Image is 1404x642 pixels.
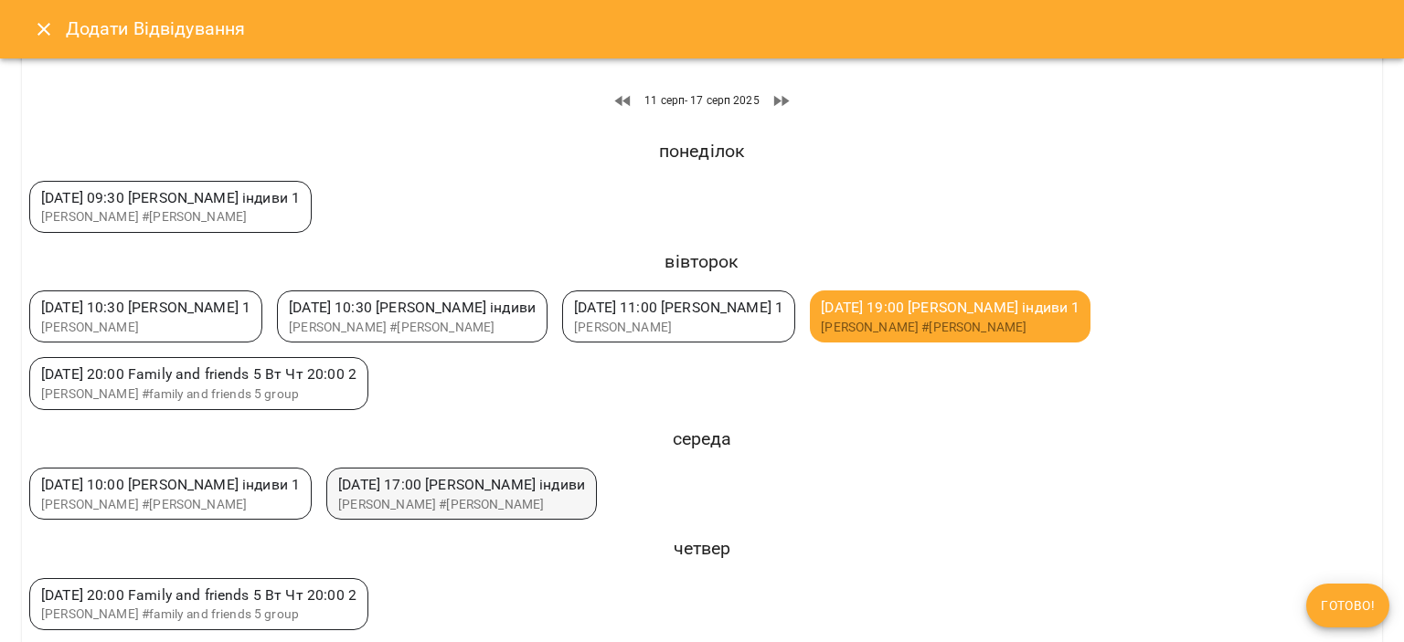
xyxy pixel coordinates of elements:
h6: понеділок [29,137,1375,165]
span: 2 [348,365,356,383]
div: [DATE] 10:00 [PERSON_NAME] індиви 1[PERSON_NAME] #[PERSON_NAME] [29,468,312,520]
span: [DATE] 19:00 [PERSON_NAME] індиви [821,299,1080,316]
span: #family and friends 5 group [41,386,299,401]
span: [DATE] 10:00 [PERSON_NAME] індиви [41,476,300,493]
span: 1 [292,189,300,206]
div: [DATE] 10:30 [PERSON_NAME] 1[PERSON_NAME] [29,290,262,342]
span: #[PERSON_NAME] [338,497,544,511]
span: 11 серп - 17 серп 2025 [644,94,759,107]
span: [DATE] 17:00 [PERSON_NAME] індиви [338,476,585,493]
div: [DATE] 10:30 [PERSON_NAME] індиви [PERSON_NAME] #[PERSON_NAME] [277,290,548,342]
span: [DATE] 09:30 [PERSON_NAME] індиви [41,189,300,206]
button: Готово! [1306,584,1389,627]
h6: Додати Відвідування [66,15,246,43]
span: [PERSON_NAME] [41,497,139,511]
span: 2 [348,586,356,604]
span: [PERSON_NAME] [289,320,387,334]
div: [DATE] 20:00 Family and friends 5 Вт Чт 20:00 2[PERSON_NAME] #family and friends 5 group [29,578,368,630]
span: 1 [1071,299,1080,316]
span: [PERSON_NAME] [41,320,139,334]
span: [PERSON_NAME] [574,320,672,334]
h6: четвер [29,534,1375,563]
h6: середа [29,425,1375,453]
span: Готово! [1321,595,1375,616]
span: [DATE] 20:00 Family and friends 5 Вт Чт 20:00 [41,365,356,383]
h6: вівторок [29,247,1375,276]
span: #[PERSON_NAME] [821,320,1026,334]
span: [PERSON_NAME] [821,320,919,334]
span: 1 [292,476,300,493]
span: [DATE] 20:00 Family and friends 5 Вт Чт 20:00 [41,586,356,604]
span: 1 [242,299,250,316]
span: [PERSON_NAME] [41,386,139,401]
span: #family and friends 5 group [41,606,299,621]
span: [DATE] 10:30 [PERSON_NAME] індиви [289,299,536,316]
span: [PERSON_NAME] [41,209,139,224]
span: #[PERSON_NAME] [41,209,247,224]
span: [PERSON_NAME] [338,497,436,511]
span: #[PERSON_NAME] [41,497,247,511]
div: [DATE] 20:00 Family and friends 5 Вт Чт 20:00 2[PERSON_NAME] #family and friends 5 group [29,357,368,409]
div: [DATE] 11:00 [PERSON_NAME] 1[PERSON_NAME] [562,290,795,342]
span: [PERSON_NAME] [41,606,139,621]
div: [DATE] 17:00 [PERSON_NAME] індиви [PERSON_NAME] #[PERSON_NAME] [326,468,597,520]
div: [DATE] 09:30 [PERSON_NAME] індиви 1[PERSON_NAME] #[PERSON_NAME] [29,181,312,233]
span: [DATE] 10:30 [PERSON_NAME] [41,299,250,316]
span: 1 [775,299,783,316]
button: Close [22,7,66,51]
span: [DATE] 11:00 [PERSON_NAME] [574,299,783,316]
span: #[PERSON_NAME] [289,320,495,334]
